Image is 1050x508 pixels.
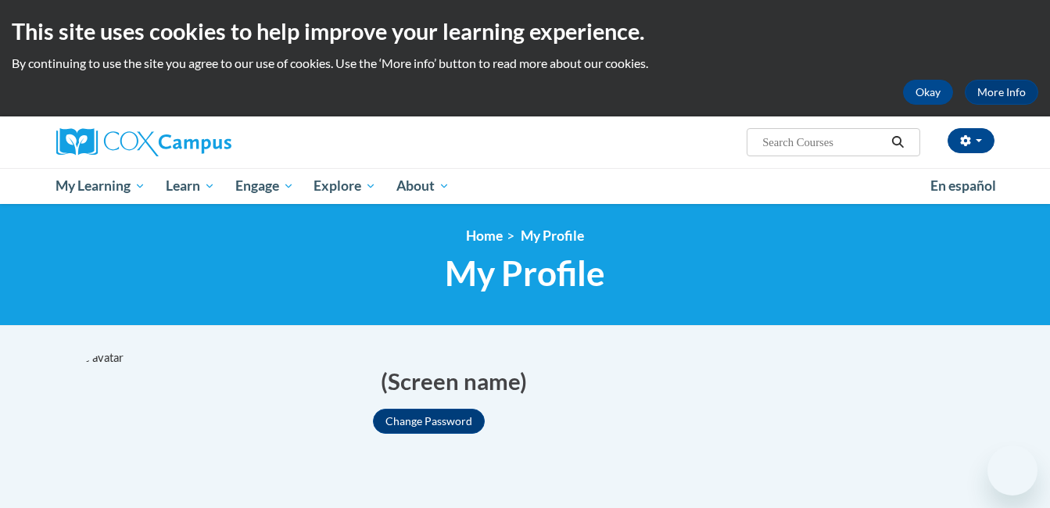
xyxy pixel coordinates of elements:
span: My Profile [521,227,584,244]
a: Explore [303,168,386,204]
a: More Info [965,80,1038,105]
a: About [386,168,460,204]
iframe: Button to launch messaging window [987,445,1037,495]
span: Learn [166,177,215,195]
span: (Screen name) [381,365,527,397]
a: My Learning [46,168,156,204]
button: Change Password [373,409,485,434]
h2: This site uses cookies to help improve your learning experience. [12,16,1038,47]
img: Cox Campus [56,128,231,156]
span: About [396,177,450,195]
a: Learn [156,168,225,204]
input: Search Courses [761,133,886,152]
div: Main menu [33,168,1018,204]
p: By continuing to use the site you agree to our use of cookies. Use the ‘More info’ button to read... [12,55,1038,72]
button: Account Settings [948,128,994,153]
button: Okay [903,80,953,105]
span: Explore [314,177,376,195]
span: En español [930,177,996,194]
a: En español [920,170,1006,202]
span: My Profile [445,252,605,294]
a: Engage [225,168,304,204]
a: Home [466,227,503,244]
span: My Learning [56,177,145,195]
button: Search [886,133,909,152]
span: Engage [235,177,294,195]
